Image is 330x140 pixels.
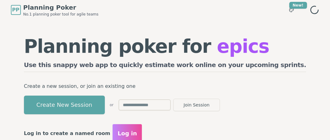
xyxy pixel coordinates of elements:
[173,99,220,111] button: Join Session
[217,35,269,57] span: epics
[110,102,114,107] span: or
[24,96,105,114] button: Create New Session
[286,4,297,16] button: New!
[12,6,19,14] span: PP
[24,37,306,56] h1: Planning poker for
[24,61,306,72] h2: Use this snappy web app to quickly estimate work online on your upcoming sprints.
[23,3,99,12] span: Planning Poker
[23,12,99,17] span: No.1 planning poker tool for agile teams
[118,129,137,138] span: Log in
[11,3,99,17] a: PPPlanning PokerNo.1 planning poker tool for agile teams
[289,2,307,9] div: New!
[24,82,306,91] p: Create a new session, or join an existing one
[24,129,110,138] p: Log in to create a named room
